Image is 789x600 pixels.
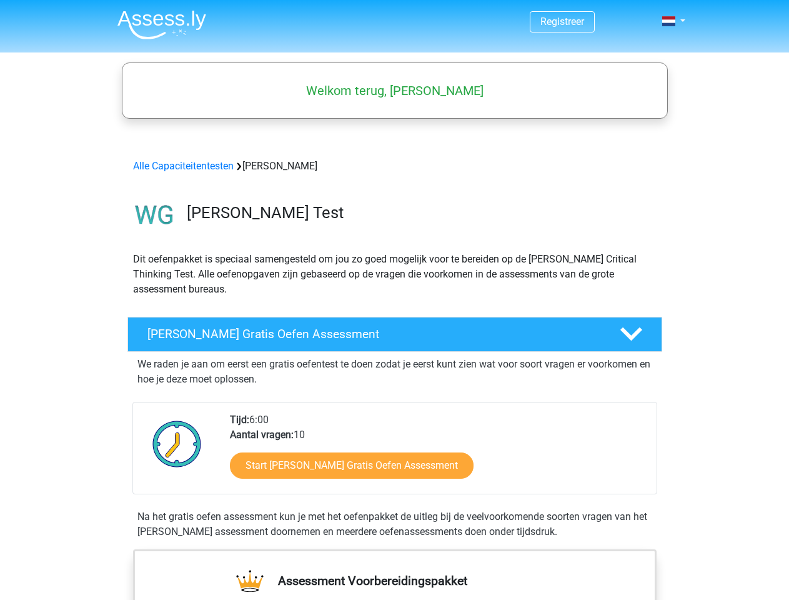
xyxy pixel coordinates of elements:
div: Na het gratis oefen assessment kun je met het oefenpakket de uitleg bij de veelvoorkomende soorte... [132,509,657,539]
img: Klok [146,412,209,475]
h3: [PERSON_NAME] Test [187,203,652,222]
h4: [PERSON_NAME] Gratis Oefen Assessment [147,327,600,341]
a: Start [PERSON_NAME] Gratis Oefen Assessment [230,452,474,479]
img: Assessly [117,10,206,39]
b: Tijd: [230,414,249,426]
a: Alle Capaciteitentesten [133,160,234,172]
h5: Welkom terug, [PERSON_NAME] [128,83,662,98]
b: Aantal vragen: [230,429,294,441]
img: watson glaser [128,189,181,242]
p: We raden je aan om eerst een gratis oefentest te doen zodat je eerst kunt zien wat voor soort vra... [137,357,652,387]
p: Dit oefenpakket is speciaal samengesteld om jou zo goed mogelijk voor te bereiden op de [PERSON_N... [133,252,657,297]
div: 6:00 10 [221,412,656,494]
div: [PERSON_NAME] [128,159,662,174]
a: Registreer [540,16,584,27]
a: [PERSON_NAME] Gratis Oefen Assessment [122,317,667,352]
